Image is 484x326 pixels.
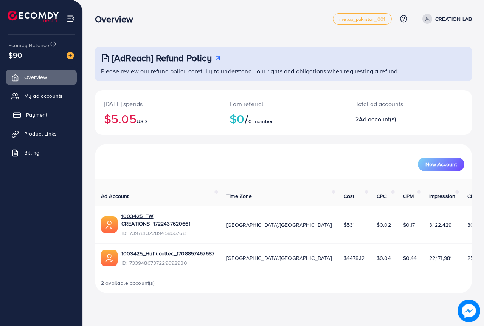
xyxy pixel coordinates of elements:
[67,14,75,23] img: menu
[226,254,332,262] span: [GEOGRAPHIC_DATA]/[GEOGRAPHIC_DATA]
[6,70,77,85] a: Overview
[121,259,214,267] span: ID: 7339486737229692930
[8,42,49,49] span: Ecomdy Balance
[24,130,57,138] span: Product Links
[67,52,74,59] img: image
[425,162,457,167] span: New Account
[333,13,392,25] a: metap_pakistan_001
[377,192,386,200] span: CPC
[104,111,211,126] h2: $5.05
[344,192,355,200] span: Cost
[226,221,332,229] span: [GEOGRAPHIC_DATA]/[GEOGRAPHIC_DATA]
[467,192,482,200] span: Clicks
[6,107,77,122] a: Payment
[95,14,139,25] h3: Overview
[24,92,63,100] span: My ad accounts
[458,300,480,322] img: image
[429,192,456,200] span: Impression
[226,192,252,200] span: Time Zone
[359,115,396,123] span: Ad account(s)
[101,66,467,76] p: Please review our refund policy carefully to understand your rights and obligations when requesti...
[8,49,22,60] span: $90
[6,145,77,160] a: Billing
[101,279,155,287] span: 2 available account(s)
[403,254,417,262] span: $0.44
[245,110,248,127] span: /
[429,221,451,229] span: 3,122,429
[339,17,385,22] span: metap_pakistan_001
[419,14,472,24] a: CREATION LAB
[429,254,452,262] span: 22,171,981
[8,11,59,22] img: logo
[137,117,147,125] span: USD
[26,111,47,119] span: Payment
[344,221,355,229] span: $531
[104,99,211,108] p: [DATE] spends
[101,250,118,266] img: ic-ads-acc.e4c84228.svg
[121,229,214,237] span: ID: 7397813228945866768
[121,250,214,257] a: 1003425_Huhucollec_1708857467687
[435,14,472,23] p: CREATION LAB
[112,53,212,63] h3: [AdReach] Refund Policy
[24,73,47,81] span: Overview
[24,149,39,156] span: Billing
[101,192,129,200] span: Ad Account
[403,221,415,229] span: $0.17
[344,254,365,262] span: $4478.12
[403,192,414,200] span: CPM
[230,99,337,108] p: Earn referral
[355,99,431,108] p: Total ad accounts
[121,212,214,228] a: 1003425_TW CREATIONS_1722437620661
[355,116,431,123] h2: 2
[377,221,391,229] span: $0.02
[377,254,391,262] span: $0.04
[248,117,273,125] span: 0 member
[6,88,77,104] a: My ad accounts
[101,216,118,233] img: ic-ads-acc.e4c84228.svg
[6,126,77,141] a: Product Links
[230,111,337,126] h2: $0
[418,158,464,171] button: New Account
